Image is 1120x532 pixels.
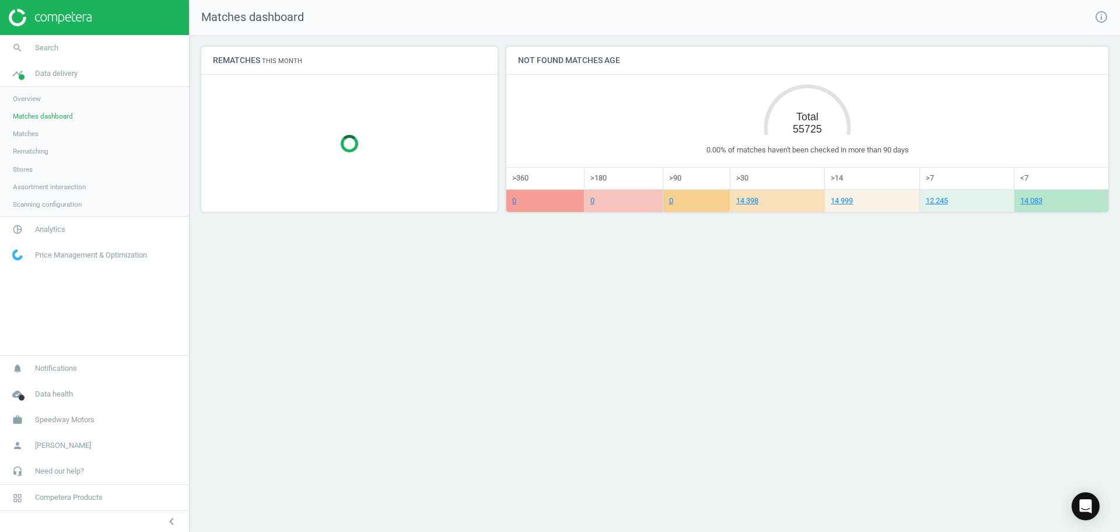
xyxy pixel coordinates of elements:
[831,196,853,205] a: 14 999
[736,196,758,205] a: 14 398
[518,145,1097,155] div: 0.00% of matches haven't been checked in more than 90 days
[663,167,730,189] td: >90
[6,357,29,380] i: notifications
[6,218,29,241] i: pie_chart_outlined
[512,196,516,205] a: 0
[35,250,147,260] span: Price Management & Optimization
[190,9,304,26] span: Matches dashboard
[6,409,29,431] i: work
[13,129,38,138] span: Matches
[9,9,92,26] img: ajHJNr6hYgQAAAAASUVORK5CYII=
[13,165,33,174] span: Stores
[669,196,673,205] a: 0
[6,62,29,85] i: timeline
[926,196,948,205] a: 12 245
[506,167,584,189] td: >360
[825,167,919,189] td: >14
[1094,10,1108,25] a: info_outline
[584,167,663,189] td: >180
[13,147,48,156] span: Rematching
[506,47,632,74] h4: Not found matches age
[35,415,94,425] span: Speedway Motors
[164,514,178,528] i: chevron_left
[13,200,82,209] span: Scanning configuration
[35,466,84,477] span: Need our help?
[157,514,186,529] button: chevron_left
[919,167,1014,189] td: >7
[6,37,29,59] i: search
[13,112,73,121] span: Matches dashboard
[12,249,23,260] img: wGWNvw8QSZomAAAAABJRU5ErkJggg==
[35,440,91,451] span: [PERSON_NAME]
[1072,492,1100,520] div: Open Intercom Messenger
[6,434,29,457] i: person
[13,182,86,192] span: Assortment intersection
[13,94,41,103] span: Overview
[35,492,103,503] span: Competera Products
[262,57,302,65] small: This month
[35,389,73,399] span: Data health
[35,224,65,235] span: Analytics
[6,460,29,482] i: headset_mic
[590,196,594,205] a: 0
[796,111,818,123] tspan: Total
[35,363,77,374] span: Notifications
[6,383,29,405] i: cloud_done
[793,123,822,135] tspan: 55725
[1094,10,1108,24] i: info_outline
[1020,196,1042,205] a: 14 083
[35,43,58,53] span: Search
[730,167,825,189] td: >30
[35,68,78,79] span: Data delivery
[201,47,314,74] h4: Rematches
[1014,167,1108,189] td: <7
